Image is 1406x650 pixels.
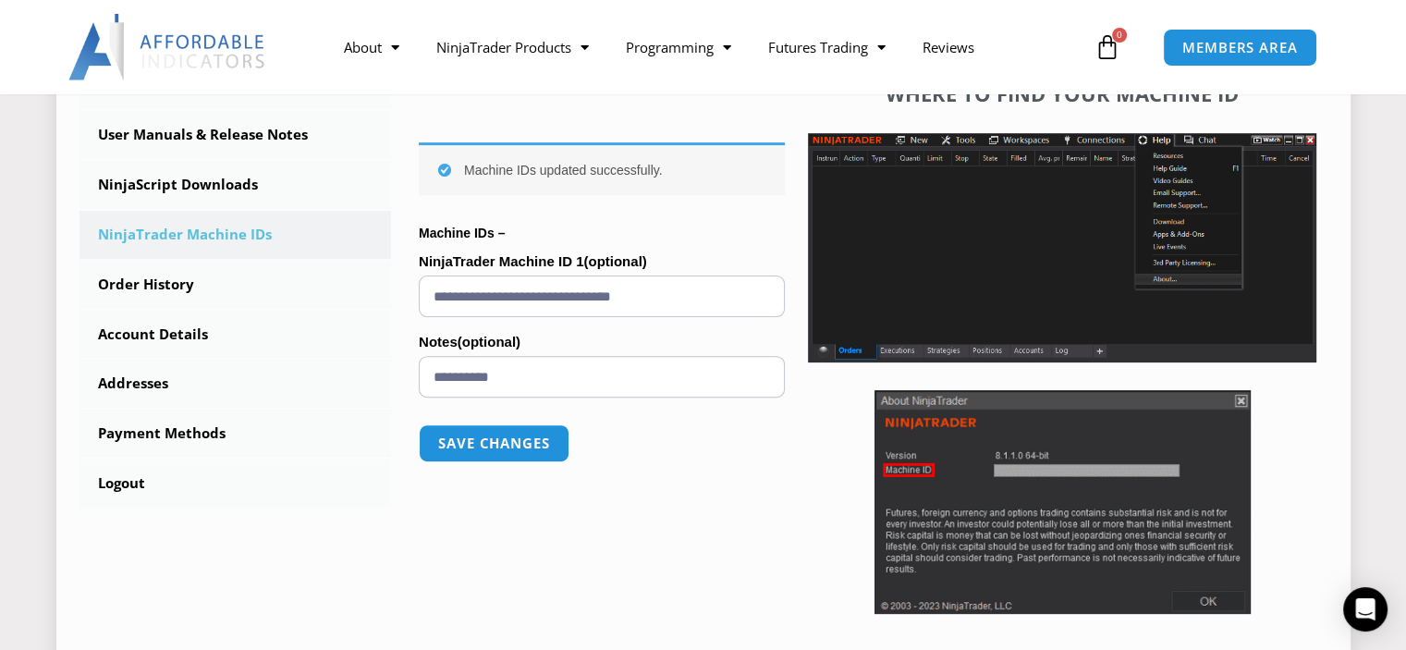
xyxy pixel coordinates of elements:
[1112,28,1127,43] span: 0
[79,460,392,508] a: Logout
[79,161,392,209] a: NinjaScript Downloads
[808,81,1316,105] h4: Where to find your Machine ID
[583,253,646,269] span: (optional)
[419,328,785,356] label: Notes
[79,211,392,259] a: NinjaTrader Machine IDs
[904,26,993,68] a: Reviews
[419,226,505,240] strong: Machine IDs –
[458,334,520,350] span: (optional)
[68,14,267,80] img: LogoAI | Affordable Indicators – NinjaTrader
[1163,29,1317,67] a: MEMBERS AREA
[79,61,392,508] nav: Account pages
[419,72,785,96] h4: Machine ID Licensing
[79,360,392,408] a: Addresses
[418,26,607,68] a: NinjaTrader Products
[1343,587,1388,632] div: Open Intercom Messenger
[79,261,392,309] a: Order History
[79,111,392,159] a: User Manuals & Release Notes
[750,26,904,68] a: Futures Trading
[419,248,785,276] label: NinjaTrader Machine ID 1
[419,142,785,195] div: Machine IDs updated successfully.
[325,26,418,68] a: About
[325,26,1090,68] nav: Menu
[607,26,750,68] a: Programming
[1182,41,1298,55] span: MEMBERS AREA
[419,424,569,462] button: Save changes
[79,311,392,359] a: Account Details
[874,390,1251,614] img: Screenshot 2025-01-17 114931 | Affordable Indicators – NinjaTrader
[79,410,392,458] a: Payment Methods
[808,133,1316,362] img: Screenshot 2025-01-17 1155544 | Affordable Indicators – NinjaTrader
[1067,20,1148,74] a: 0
